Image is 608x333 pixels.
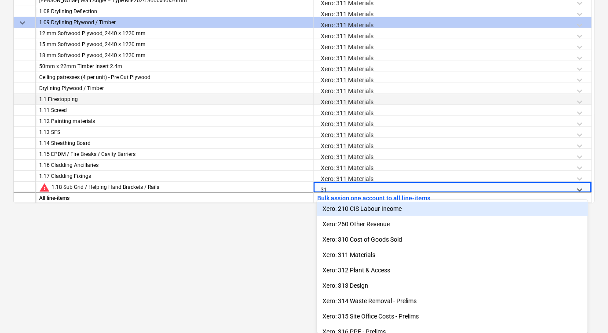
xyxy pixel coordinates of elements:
[36,192,314,203] div: All line-items
[39,61,310,72] div: 50mm x 22mm Timber insert 2.4m
[39,39,310,50] div: 15 mm Softwood Plywood, 2440 × 1220 mm
[51,182,310,193] div: 1.18 Sub Grid / Helping Hand Brackets / Rails
[317,217,588,231] div: Xero: 260 Other Revenue
[39,182,50,192] span: No accounting account chosen for line-item. Line-item is not allowed to be connected to cost docu...
[39,127,310,138] div: 1.13 SFS
[39,149,310,160] div: 1.15 EPDM / Fire Breaks / Cavity Barriers
[39,105,310,116] div: 1.11 Screed
[39,17,310,28] div: 1.09 Drylining Plywood / Timber
[17,18,28,28] span: keyboard_arrow_down
[39,138,310,149] div: 1.14 Sheathing Board
[39,83,310,94] div: Drylining Plywood / Timber
[39,171,310,182] div: 1.17 Cladding Fixings
[317,232,588,246] div: Xero: 310 Cost of Goods Sold
[317,279,588,293] div: Xero: 313 Design
[39,160,310,171] div: 1.16 Cladding Ancillaries
[39,6,310,17] div: 1.08 Drylining Deflection
[39,116,310,127] div: 1.12 Painting materials
[317,263,588,277] div: Xero: 312 Plant & Access
[39,94,310,105] div: 1.1 Firestopping
[39,28,310,39] div: 12 mm Softwood Plywood, 2440 × 1220 mm
[317,309,588,323] div: Xero: 315 Site Office Costs - Prelims
[317,248,588,262] div: Xero: 311 Materials
[564,291,608,333] iframe: Chat Widget
[39,50,310,61] div: 18 mm Softwood Plywood, 2440 × 1220 mm
[317,193,430,204] button: Bulk assign one account to all line-items
[317,202,588,216] div: Xero: 210 CIS Labour Income
[317,294,588,308] div: Xero: 314 Waste Removal - Prelims
[39,72,310,83] div: Ceiling patresses (4 per unit) - Pre Cut Plywood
